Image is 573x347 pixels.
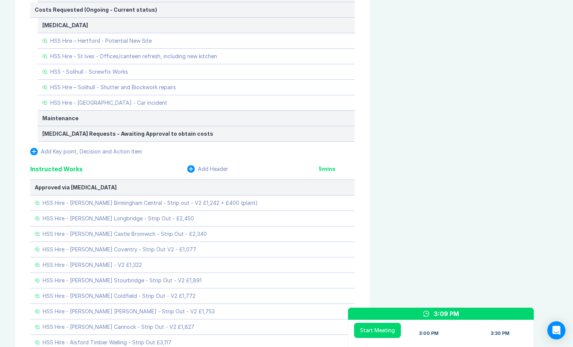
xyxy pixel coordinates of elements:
div: HSS Hire - Alsford Timber Welling - Strip Out £3,117 [43,339,171,345]
button: Add Header [187,165,228,173]
button: Add Key point, Decision and Action Item [30,148,142,155]
div: HSS Hire - [PERSON_NAME] Castle Bromwich - Strip Out - £2,340 [43,231,207,237]
div: 3:00 PM [419,330,439,336]
div: HSS Hire - [PERSON_NAME] [PERSON_NAME] - Strip Out - V2 £1,753 [43,308,215,314]
div: Add Key point, Decision and Action Item [41,149,142,155]
div: HSS Hire - [PERSON_NAME] Longbridge - Strip Out - £2,450 [43,215,194,222]
div: HSS Hire - [PERSON_NAME] Coldfield - Strip Out - V2 £1,772 [43,293,196,299]
div: Instructed Works [30,164,83,173]
div: HSS Hire - [PERSON_NAME] - V2 £1,322 [43,262,142,268]
div: 3:30 PM [491,330,510,336]
div: [MEDICAL_DATA] [42,22,350,28]
div: HSS Hire - [GEOGRAPHIC_DATA] - Car incident [50,100,167,106]
div: 5 mins [319,166,355,172]
div: Open Intercom Messenger [547,321,565,339]
div: HSS Hire – Hertford - Potential New Site [50,38,152,44]
div: Add Header [198,166,228,172]
div: 3:09 PM [434,309,459,318]
div: Approved via [MEDICAL_DATA] [35,184,350,191]
div: [MEDICAL_DATA] Requests - Awaiting Approval to obtain costs [42,131,350,137]
div: HSS Hire - [PERSON_NAME] Coventry - Strip Out V2 - £1,077 [43,246,196,253]
div: HSS - Solihull - Screwfix Works [50,69,128,75]
div: HSS Hire - St Ives - Offices/canteen refresh, including new kitchen [50,53,217,59]
div: HSS Hire - [PERSON_NAME] Birmingham Central - Strip out - V2 £1,242 + £400 (plant) [43,200,258,206]
div: HSS Hire - [PERSON_NAME] Cannock - Strip Out - V2 £1,827 [43,324,194,330]
div: HSS Hire – Solihull - Shutter and Blockwork repairs [50,84,176,90]
button: Start Meeting [354,323,401,338]
div: Maintenance [42,115,350,121]
div: HSS Hire - [PERSON_NAME] Stourbridge - Strip Out - V2 £1,891 [43,277,202,283]
div: Costs Requested (Ongoing - Current status) [35,7,350,13]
